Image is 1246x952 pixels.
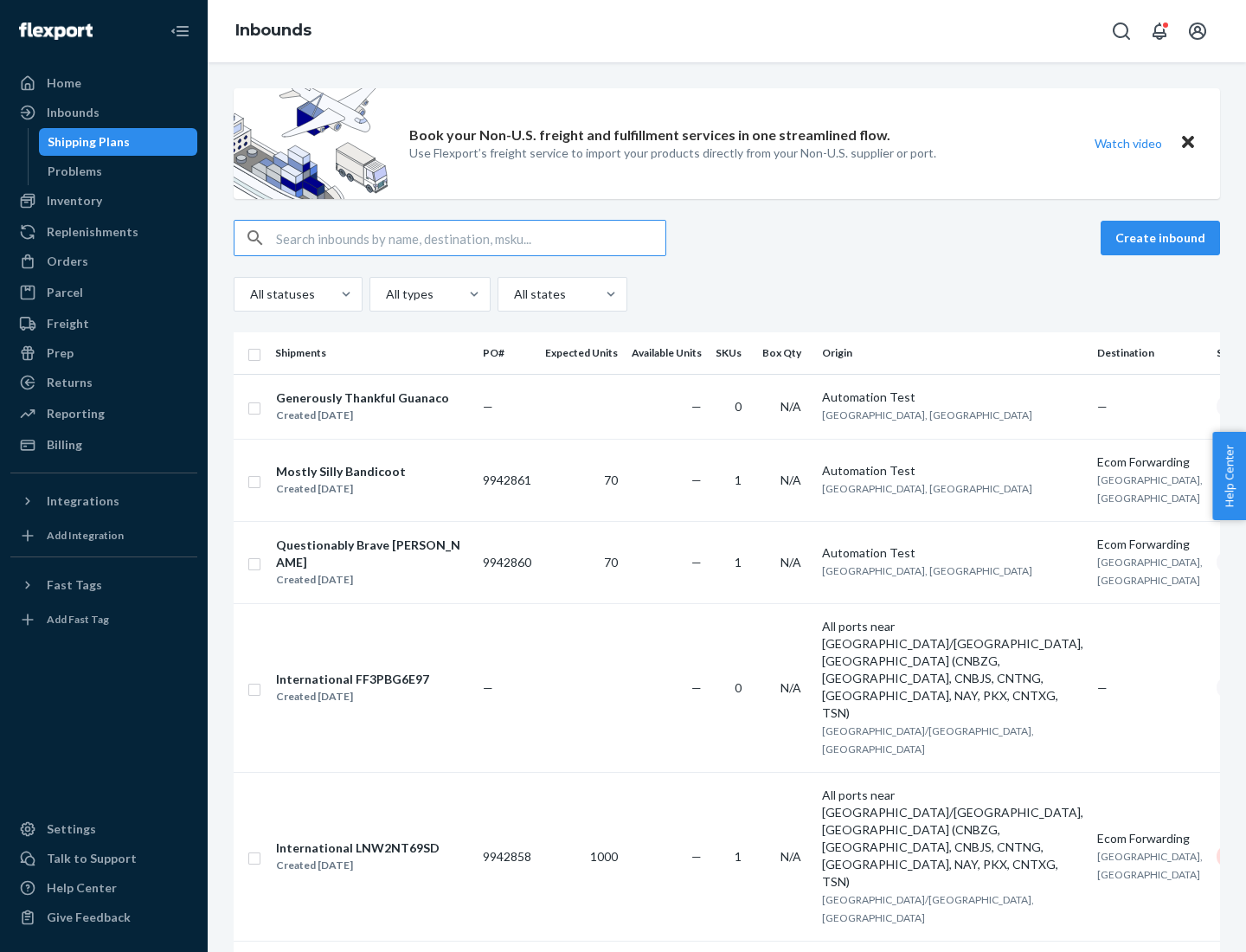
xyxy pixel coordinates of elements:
div: Reporting [47,405,105,422]
div: Freight [47,315,89,332]
div: Orders [47,253,88,270]
span: 70 [604,473,618,487]
button: Open notifications [1142,14,1177,48]
th: Expected Units [538,332,625,374]
div: Inbounds [47,104,100,121]
a: Add Fast Tag [10,606,197,634]
a: Add Integration [10,522,197,550]
span: 1 [735,555,742,569]
div: Parcel [47,284,83,301]
span: N/A [780,849,801,864]
div: Mostly Silly Bandicoot [276,463,406,480]
p: Book your Non-U.S. freight and fulfillment services in one streamlined flow. [409,125,890,145]
span: 70 [604,555,618,569]
a: Help Center [10,874,197,902]
button: Give Feedback [10,904,197,931]
ol: breadcrumbs [222,6,325,56]
div: International LNW2NT69SD [276,839,440,857]
button: Fast Tags [10,571,197,599]
span: [GEOGRAPHIC_DATA]/[GEOGRAPHIC_DATA], [GEOGRAPHIC_DATA] [822,893,1034,924]
span: — [483,399,493,414]
span: — [691,473,702,487]
span: — [483,680,493,695]
span: [GEOGRAPHIC_DATA], [GEOGRAPHIC_DATA] [1097,556,1203,587]
a: Parcel [10,279,197,306]
a: Talk to Support [10,845,197,872]
div: Prep [47,344,74,362]
span: 0 [735,399,742,414]
td: 9942860 [476,521,538,603]
th: Shipments [268,332,476,374]
button: Integrations [10,487,197,515]
div: Created [DATE] [276,571,468,589]
span: [GEOGRAPHIC_DATA], [GEOGRAPHIC_DATA] [822,408,1032,421]
span: N/A [780,680,801,695]
div: Ecom Forwarding [1097,830,1203,847]
span: 1000 [590,849,618,864]
div: Ecom Forwarding [1097,453,1203,471]
span: N/A [780,399,801,414]
div: Questionably Brave [PERSON_NAME] [276,537,468,571]
div: Help Center [47,879,117,897]
div: Add Fast Tag [47,612,109,627]
div: Automation Test [822,462,1083,479]
div: All ports near [GEOGRAPHIC_DATA]/[GEOGRAPHIC_DATA], [GEOGRAPHIC_DATA] (CNBZG, [GEOGRAPHIC_DATA], ... [822,787,1083,891]
a: Prep [10,339,197,367]
div: Integrations [47,492,119,510]
a: Freight [10,310,197,338]
th: Origin [815,332,1090,374]
a: Returns [10,369,197,396]
div: Shipping Plans [48,133,130,151]
div: Talk to Support [47,850,137,867]
input: All types [384,286,386,303]
div: Automation Test [822,389,1083,406]
a: Inbounds [10,99,197,126]
a: Settings [10,815,197,843]
th: SKUs [709,332,755,374]
span: — [691,680,702,695]
div: Settings [47,820,96,838]
div: Created [DATE] [276,857,440,874]
span: [GEOGRAPHIC_DATA], [GEOGRAPHIC_DATA] [1097,473,1203,505]
button: Create inbound [1101,221,1220,255]
div: Add Integration [47,528,124,543]
span: [GEOGRAPHIC_DATA], [GEOGRAPHIC_DATA] [1097,850,1203,881]
span: 1 [735,849,742,864]
span: N/A [780,473,801,487]
div: Billing [47,436,82,453]
th: Box Qty [755,332,815,374]
a: Orders [10,248,197,275]
span: 1 [735,473,742,487]
button: Open account menu [1180,14,1215,48]
a: Problems [39,158,198,185]
span: — [1097,680,1108,695]
span: [GEOGRAPHIC_DATA], [GEOGRAPHIC_DATA] [822,482,1032,495]
a: Replenishments [10,218,197,246]
td: 9942861 [476,439,538,521]
button: Close Navigation [163,14,197,48]
div: Fast Tags [47,576,102,594]
img: Flexport logo [19,23,93,40]
span: — [691,555,702,569]
button: Close [1177,131,1199,156]
div: Home [47,74,81,92]
div: Ecom Forwarding [1097,536,1203,553]
button: Help Center [1212,432,1246,520]
p: Use Flexport’s freight service to import your products directly from your Non-U.S. supplier or port. [409,145,936,162]
a: Shipping Plans [39,128,198,156]
span: — [1097,399,1108,414]
button: Watch video [1083,131,1173,156]
a: Inbounds [235,21,311,40]
div: Created [DATE] [276,688,429,705]
div: Automation Test [822,544,1083,562]
div: Inventory [47,192,102,209]
a: Reporting [10,400,197,428]
div: International FF3PBG6E97 [276,671,429,688]
input: Search inbounds by name, destination, msku... [276,221,665,255]
input: All states [512,286,514,303]
div: Problems [48,163,102,180]
a: Billing [10,431,197,459]
span: — [691,849,702,864]
th: PO# [476,332,538,374]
